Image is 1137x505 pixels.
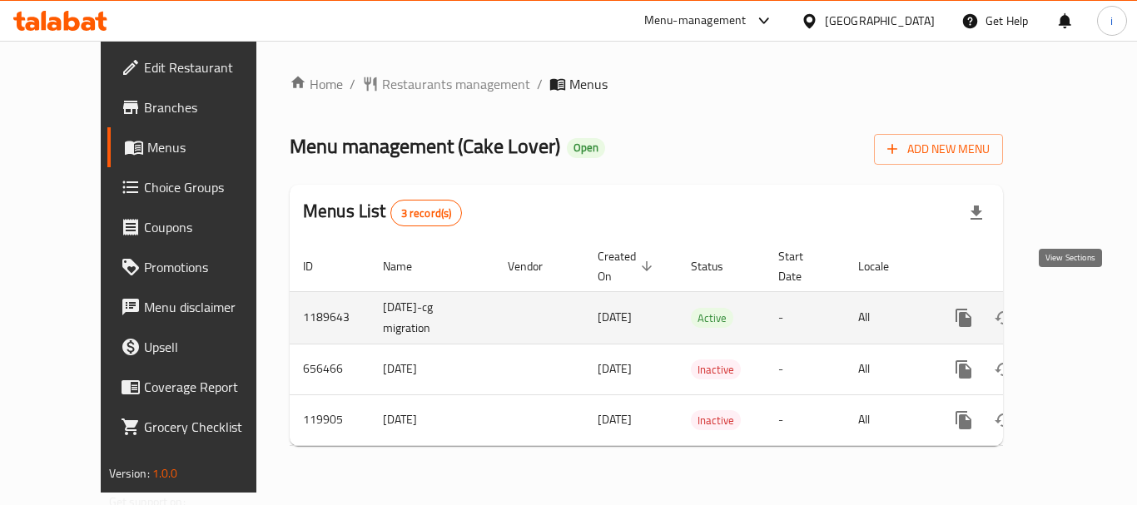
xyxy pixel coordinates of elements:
li: / [350,74,355,94]
button: more [944,400,984,440]
span: 3 record(s) [391,205,462,221]
td: - [765,344,845,394]
span: Status [691,256,745,276]
a: Restaurants management [362,74,530,94]
a: Upsell [107,327,290,367]
a: Branches [107,87,290,127]
div: Inactive [691,410,741,430]
span: Grocery Checklist [144,417,277,437]
span: ID [303,256,335,276]
span: Open [567,141,605,155]
td: 1189643 [290,291,370,344]
span: Upsell [144,337,277,357]
td: All [845,344,931,394]
span: Menus [569,74,608,94]
td: 656466 [290,344,370,394]
span: Menu disclaimer [144,297,277,317]
a: Coupons [107,207,290,247]
span: [DATE] [598,358,632,379]
a: Menus [107,127,290,167]
button: Change Status [984,298,1024,338]
span: Restaurants management [382,74,530,94]
span: Name [383,256,434,276]
span: Add New Menu [887,139,990,160]
a: Home [290,74,343,94]
span: Start Date [778,246,825,286]
a: Grocery Checklist [107,407,290,447]
span: [DATE] [598,408,632,430]
td: [DATE]-cg migration [370,291,494,344]
span: Inactive [691,360,741,379]
span: 1.0.0 [152,463,178,484]
td: - [765,394,845,445]
div: Open [567,138,605,158]
td: All [845,394,931,445]
span: Vendor [508,256,564,276]
button: more [944,298,984,338]
td: - [765,291,845,344]
a: Coverage Report [107,367,290,407]
a: Edit Restaurant [107,47,290,87]
td: [DATE] [370,394,494,445]
span: Promotions [144,257,277,277]
span: Created On [598,246,658,286]
a: Menu disclaimer [107,287,290,327]
h2: Menus List [303,199,462,226]
table: enhanced table [290,241,1117,446]
td: [DATE] [370,344,494,394]
span: Choice Groups [144,177,277,197]
span: i [1110,12,1113,30]
span: Branches [144,97,277,117]
span: Version: [109,463,150,484]
button: Add New Menu [874,134,1003,165]
span: Inactive [691,411,741,430]
th: Actions [931,241,1117,292]
span: [DATE] [598,306,632,328]
a: Choice Groups [107,167,290,207]
div: Menu-management [644,11,747,31]
button: Change Status [984,400,1024,440]
span: Coupons [144,217,277,237]
span: Active [691,309,733,328]
span: Menus [147,137,277,157]
span: Edit Restaurant [144,57,277,77]
span: Coverage Report [144,377,277,397]
div: [GEOGRAPHIC_DATA] [825,12,935,30]
div: Active [691,308,733,328]
span: Locale [858,256,911,276]
button: Change Status [984,349,1024,389]
div: Total records count [390,200,463,226]
button: more [944,349,984,389]
div: Export file [956,193,996,233]
a: Promotions [107,247,290,287]
td: 119905 [290,394,370,445]
li: / [537,74,543,94]
nav: breadcrumb [290,74,1003,94]
span: Menu management ( Cake Lover ) [290,127,560,165]
td: All [845,291,931,344]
